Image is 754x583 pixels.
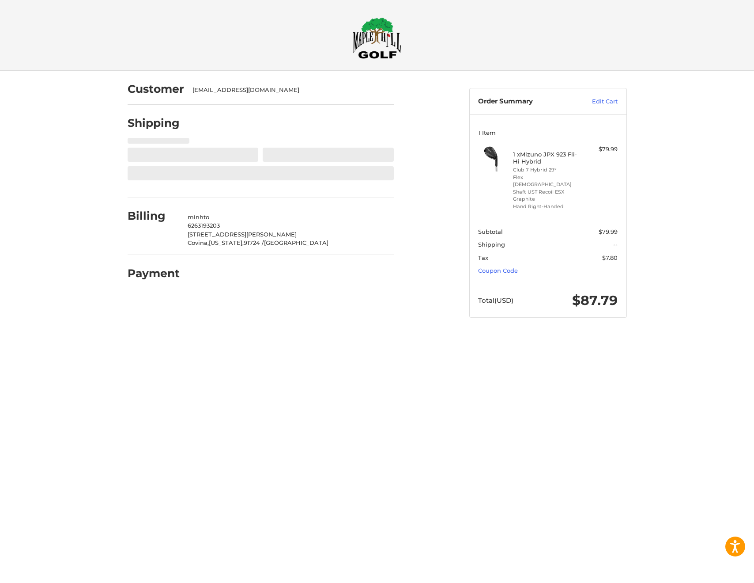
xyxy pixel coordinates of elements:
h4: 1 x Mizuno JPX 923 Fli-Hi Hybrid [513,151,581,165]
span: Tax [478,254,488,261]
span: 91724 / [244,239,264,246]
h2: Billing [128,209,179,223]
a: Coupon Code [478,267,518,274]
li: Hand Right-Handed [513,203,581,210]
h2: Customer [128,82,184,96]
span: [STREET_ADDRESS][PERSON_NAME] [188,231,297,238]
div: [EMAIL_ADDRESS][DOMAIN_NAME] [192,86,385,95]
div: $79.99 [583,145,618,154]
img: Maple Hill Golf [353,17,401,59]
span: [GEOGRAPHIC_DATA] [264,239,328,246]
span: Subtotal [478,228,503,235]
span: Shipping [478,241,505,248]
span: $7.80 [602,254,618,261]
span: [US_STATE], [209,239,244,246]
span: 6263193203 [188,222,220,229]
h2: Shipping [128,116,180,130]
span: Total (USD) [478,296,513,305]
h2: Payment [128,267,180,280]
li: Club 7 Hybrid 29° [513,166,581,174]
li: Flex [DEMOGRAPHIC_DATA] [513,174,581,188]
h3: Order Summary [478,97,573,106]
li: Shaft UST Recoil ESX Graphite [513,188,581,203]
span: minh [188,213,204,221]
span: Covina, [188,239,209,246]
span: -- [613,241,618,248]
span: to [204,213,209,221]
span: $87.79 [572,292,618,309]
h3: 1 Item [478,129,618,136]
a: Edit Cart [573,97,618,106]
span: $79.99 [599,228,618,235]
